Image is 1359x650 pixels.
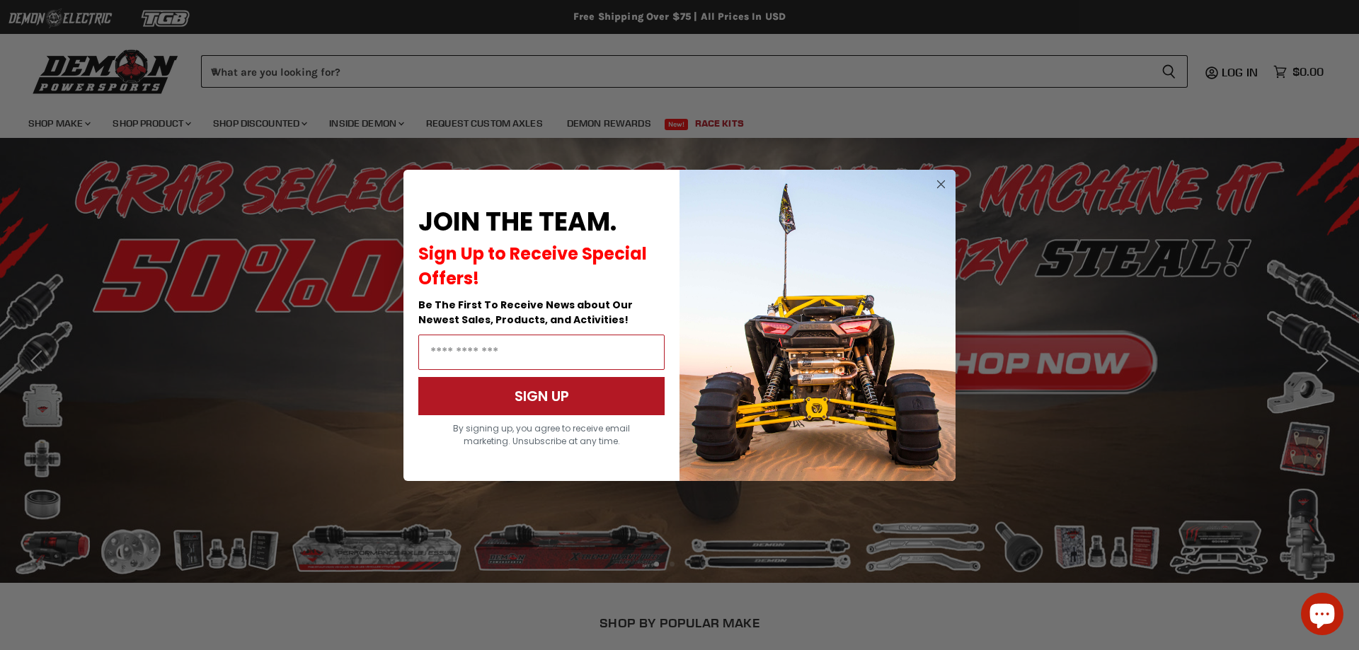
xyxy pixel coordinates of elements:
button: Close dialog [932,175,950,193]
button: SIGN UP [418,377,665,415]
span: JOIN THE TEAM. [418,204,617,240]
img: a9095488-b6e7-41ba-879d-588abfab540b.jpeg [679,170,956,481]
span: By signing up, you agree to receive email marketing. Unsubscribe at any time. [453,422,630,447]
input: Email Address [418,335,665,370]
span: Sign Up to Receive Special Offers! [418,242,647,290]
span: Be The First To Receive News about Our Newest Sales, Products, and Activities! [418,298,633,327]
inbox-online-store-chat: Shopify online store chat [1297,593,1348,639]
